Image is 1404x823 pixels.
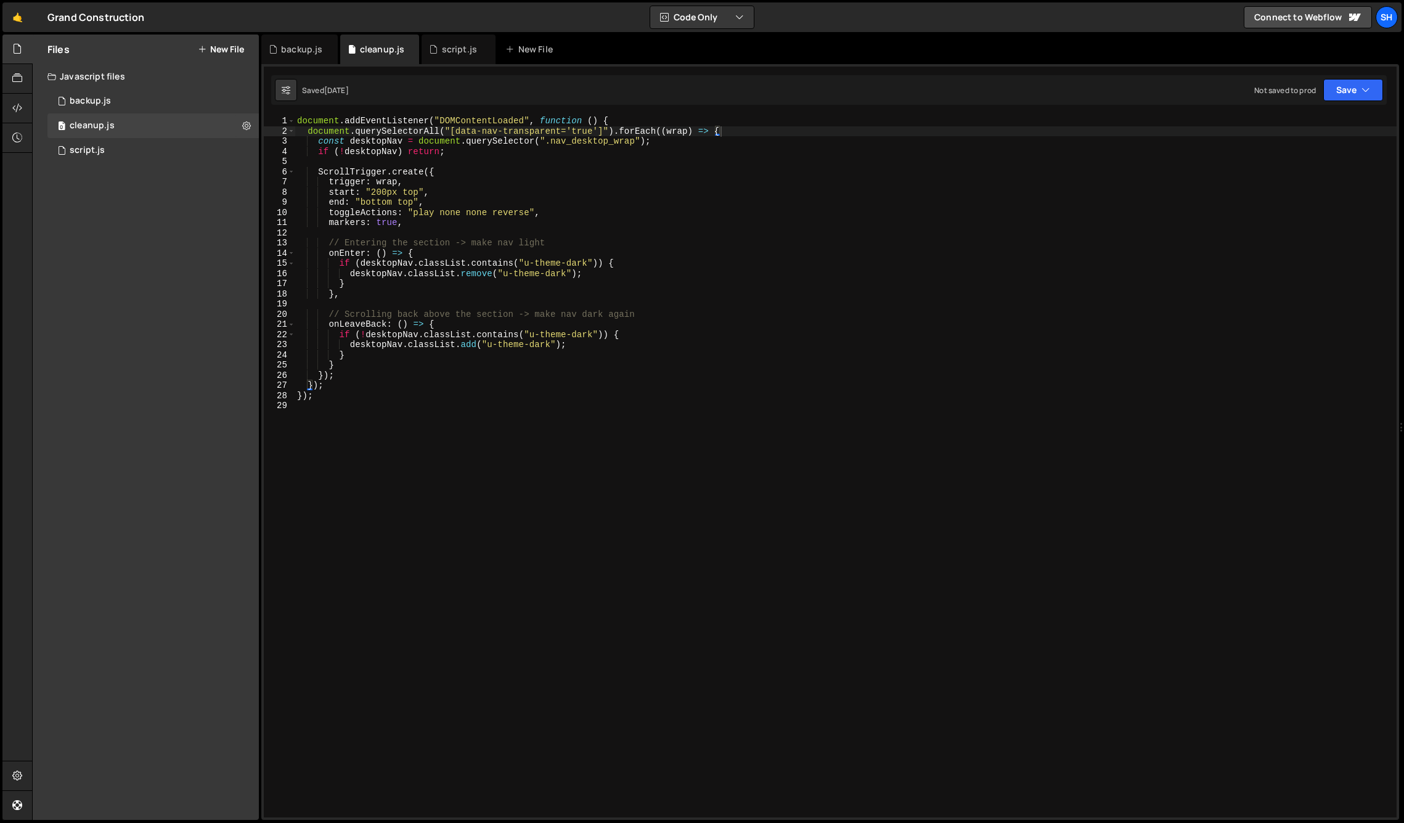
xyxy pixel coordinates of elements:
div: 4 [264,147,295,157]
a: 🤙 [2,2,33,32]
div: 6 [264,167,295,178]
div: 26 [264,371,295,381]
div: 17 [264,279,295,289]
div: 8 [264,187,295,198]
div: 15 [264,258,295,269]
div: 18 [264,289,295,300]
div: 29 [264,401,295,411]
div: 11 [264,218,295,228]
div: 19 [264,299,295,309]
div: 27 [264,380,295,391]
div: 28 [264,391,295,401]
div: Saved [302,85,349,96]
button: Code Only [650,6,754,28]
div: Not saved to prod [1254,85,1316,96]
div: script.js [70,145,105,156]
div: cleanup.js [70,120,115,131]
div: script.js [442,43,477,55]
div: [DATE] [324,85,349,96]
div: backup.js [281,43,322,55]
div: 2 [264,126,295,137]
div: 24 [264,350,295,361]
div: 16624/45287.js [47,138,259,163]
button: New File [198,44,244,54]
div: 14 [264,248,295,259]
div: 7 [264,177,295,187]
div: 16 [264,269,295,279]
div: 20 [264,309,295,320]
a: Sh [1376,6,1398,28]
div: 5 [264,157,295,167]
div: backup.js [70,96,111,107]
div: 10 [264,208,295,218]
div: 3 [264,136,295,147]
div: Grand Construction [47,10,144,25]
div: New File [505,43,557,55]
button: Save [1323,79,1383,101]
div: 21 [264,319,295,330]
div: 25 [264,360,295,371]
div: 13 [264,238,295,248]
div: 23 [264,340,295,350]
div: Javascript files [33,64,259,89]
div: 9 [264,197,295,208]
span: 0 [58,122,65,132]
div: 22 [264,330,295,340]
div: 12 [264,228,295,239]
div: 16624/45289.js [47,89,259,113]
h2: Files [47,43,70,56]
div: 16624/45288.js [47,113,259,138]
a: Connect to Webflow [1244,6,1372,28]
div: 1 [264,116,295,126]
div: cleanup.js [360,43,405,55]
